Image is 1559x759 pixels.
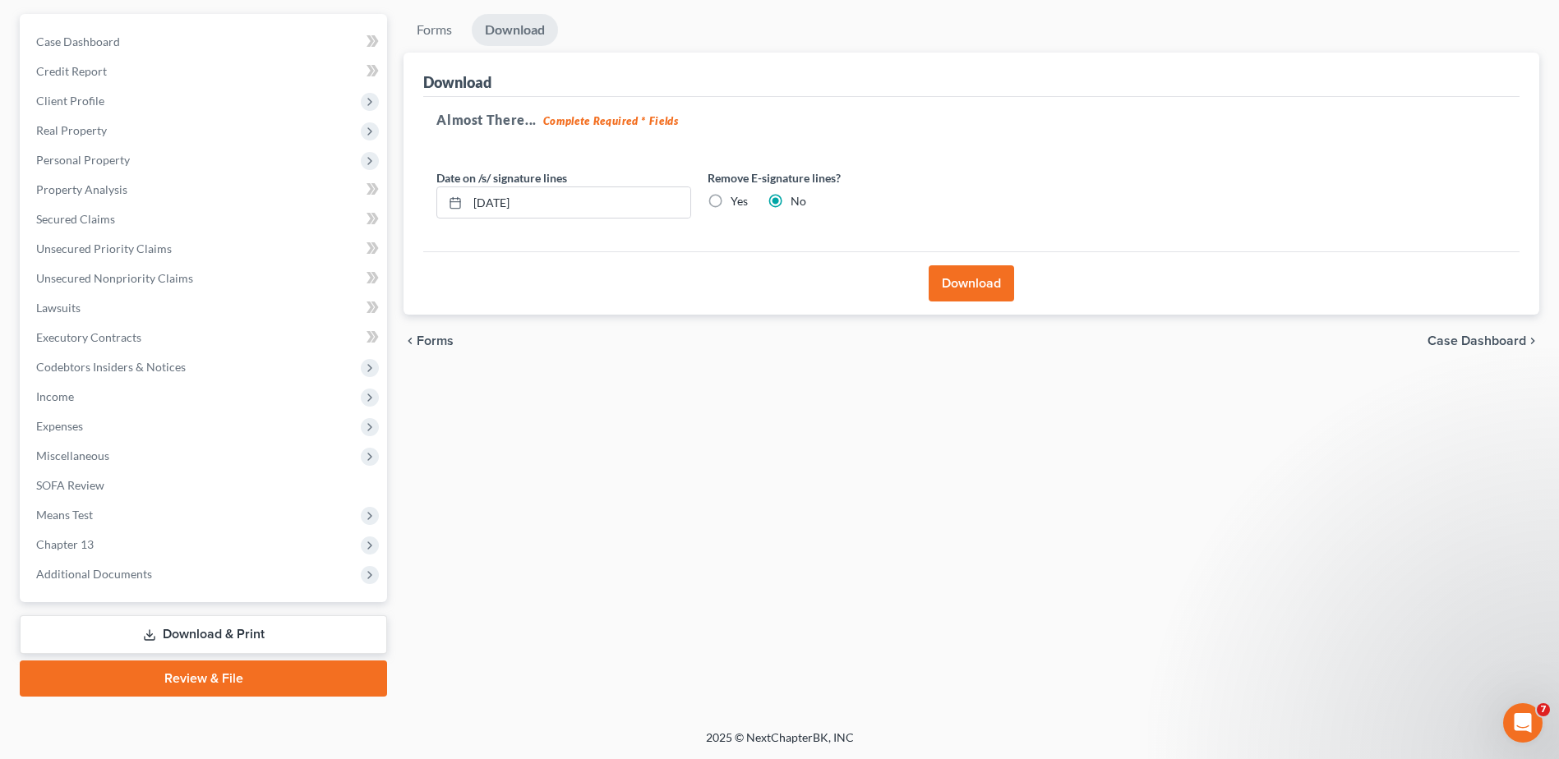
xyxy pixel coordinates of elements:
[36,478,104,492] span: SOFA Review
[36,182,127,196] span: Property Analysis
[423,72,491,92] div: Download
[20,615,387,654] a: Download & Print
[36,271,193,285] span: Unsecured Nonpriority Claims
[23,57,387,86] a: Credit Report
[36,567,152,581] span: Additional Documents
[1503,703,1543,743] iframe: Intercom live chat
[36,448,109,462] span: Miscellaneous
[20,660,387,697] a: Review & File
[36,537,94,551] span: Chapter 13
[36,212,115,226] span: Secured Claims
[36,508,93,522] span: Means Test
[23,205,387,234] a: Secured Claims
[23,175,387,205] a: Property Analysis
[36,34,120,48] span: Case Dashboard
[36,94,104,108] span: Client Profile
[791,193,806,209] label: No
[23,234,387,264] a: Unsecured Priority Claims
[543,114,679,127] strong: Complete Required * Fields
[23,27,387,57] a: Case Dashboard
[404,14,465,46] a: Forms
[472,14,558,46] a: Download
[417,334,454,347] span: Forms
[36,241,172,255] span: Unsecured Priority Claims
[468,187,690,218] input: MM/DD/YYYY
[23,264,387,293] a: Unsecured Nonpriority Claims
[1526,334,1539,347] i: chevron_right
[23,471,387,500] a: SOFA Review
[1428,334,1539,347] a: Case Dashboard chevron_right
[404,334,417,347] i: chevron_left
[1428,334,1526,347] span: Case Dashboard
[36,419,83,433] span: Expenses
[36,389,74,403] span: Income
[36,64,107,78] span: Credit Report
[436,110,1506,130] h5: Almost There...
[23,323,387,352] a: Executory Contracts
[36,123,107,137] span: Real Property
[36,330,141,344] span: Executory Contracts
[731,193,748,209] label: Yes
[23,293,387,323] a: Lawsuits
[404,334,476,347] button: chevron_left Forms
[311,729,1248,759] div: 2025 © NextChapterBK, INC
[36,153,130,167] span: Personal Property
[1537,703,1550,716] span: 7
[929,265,1014,301] button: Download
[436,169,567,186] label: Date on /s/ signature lines
[708,169,962,186] label: Remove E-signature lines?
[36,360,186,374] span: Codebtors Insiders & Notices
[36,301,81,315] span: Lawsuits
